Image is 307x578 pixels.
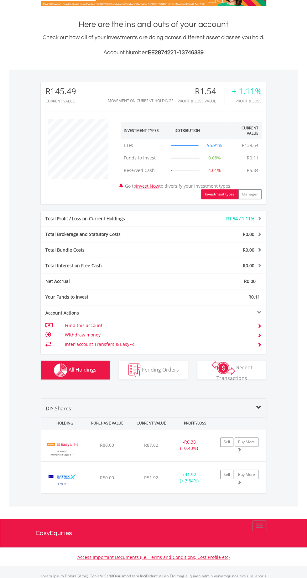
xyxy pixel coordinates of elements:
div: Go to to diversify your investment types. [116,116,266,199]
div: Your Funds to Invest [41,294,153,300]
div: Check out how all of your investments are doing across different asset classes you hold. [41,33,266,57]
div: Movement on Current Holdings: [108,99,174,103]
a: Invest Now [136,183,159,189]
div: Profit & Loss Value [178,99,224,103]
span: R0.38 [184,439,196,445]
td: R5.84 [244,164,262,177]
span: R0.00 [243,231,254,237]
div: CURRENT VALUE [130,417,173,429]
a: Buy More [235,470,258,479]
div: R1.54 [178,87,224,96]
span: R1.54 / 1.11% [226,216,254,221]
span: R0.11 [248,294,260,300]
td: 95.91% [203,139,226,152]
th: Current Value [226,122,262,139]
div: + (+ 3.84%) [169,471,209,484]
td: Funds to Invest [121,152,168,164]
span: R0.00 [243,247,254,253]
div: CURRENT VALUE [45,99,76,103]
div: Distribution [174,128,200,133]
span: R88.00 [100,442,114,448]
td: R0.11 [244,152,262,164]
button: Recent Transactions [197,361,266,379]
td: Fund this account [65,321,250,330]
span: DIY Shares [46,405,71,412]
a: Sell [220,470,233,479]
td: Reserved Cash [121,164,168,177]
td: ETFs [121,139,168,152]
a: EasyEquities [36,519,271,547]
td: 0.08% [203,152,226,164]
img: EQU.ZA.STXRES.png [44,469,80,492]
div: Total Profit / Loss on Current Holdings [41,216,172,222]
img: EQU.ZA.EASYAI.png [44,437,80,459]
button: Pending Orders [119,361,188,379]
img: transactions-zar-wht.png [211,361,235,375]
span: R51.92 [144,474,158,480]
div: Total Brokerage and Statutory Costs [41,231,172,237]
td: Withdraw money [65,330,250,340]
div: R145.49 [45,87,76,96]
span: R0.00 [243,263,254,268]
div: Account Actions [41,310,153,316]
img: pending_instructions-wht.png [128,363,140,377]
div: Profit & Loss [232,99,262,103]
td: 4.01% [203,164,226,177]
div: PROFIT/LOSS [174,417,216,429]
a: Access Important Documents (i.e. Terms and Conditions, Cost Profile etc) [77,554,230,560]
span: R50.00 [100,474,114,480]
span: Pending Orders [142,366,179,373]
div: PURCHASE VALUE [86,417,128,429]
button: Investment types [201,189,238,199]
span: R1.92 [185,471,196,477]
button: Manager [238,189,262,199]
div: + 1.11% [232,87,262,96]
div: Net Accrual [41,278,172,284]
th: Investment Types [121,122,168,139]
div: Total Interest on Free Cash [41,263,172,269]
a: Sell [220,437,233,447]
span: R87.62 [144,442,158,448]
div: Total Bundle Costs [41,247,172,253]
div: - (- 0.43%) [169,439,209,451]
td: Inter-account Transfers & EasyFx [65,340,250,349]
h1: Here are the ins and outs of your account [41,19,266,30]
button: All Holdings [41,361,110,379]
a: Buy More [235,437,258,447]
span: R0.00 [244,278,256,284]
span: EE2874221-13746389 [148,49,204,55]
img: holdings-wht.png [54,363,67,377]
div: HOLDING [42,417,85,429]
h3: Account Number: [41,48,266,57]
span: All Holdings [69,366,96,373]
td: R139.54 [239,139,262,152]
